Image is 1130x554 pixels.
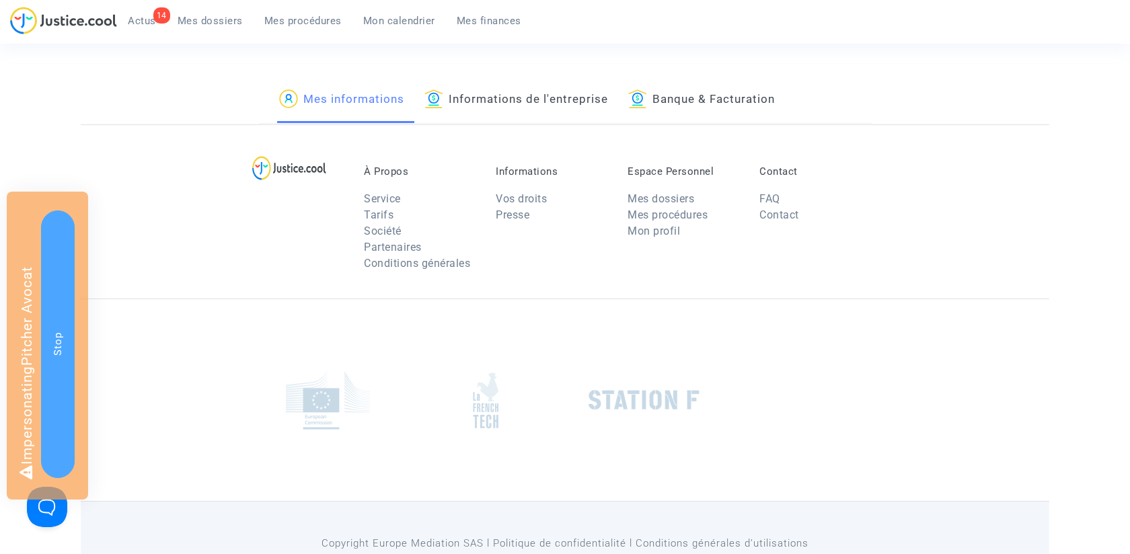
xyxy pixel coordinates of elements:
a: Mes dossiers [167,11,254,31]
a: Contact [759,208,799,221]
span: Actus [128,15,156,27]
iframe: Help Scout Beacon - Open [27,487,67,527]
img: europe_commision.png [286,371,370,430]
a: Partenaires [364,241,422,253]
a: Mon calendrier [352,11,446,31]
img: icon-passager.svg [279,89,298,108]
div: 14 [153,7,170,24]
p: Informations [496,165,607,177]
p: Contact [759,165,871,177]
a: Vos droits [496,192,547,205]
a: Mes procédures [254,11,352,31]
a: Mes informations [279,77,404,123]
a: Mes procédures [628,208,708,221]
a: Tarifs [364,208,393,221]
img: icon-banque.svg [424,89,443,108]
a: Banque & Facturation [628,77,775,123]
span: Mes finances [457,15,521,27]
a: Informations de l'entreprise [424,77,608,123]
a: Conditions générales [364,257,470,270]
img: icon-banque.svg [628,89,647,108]
div: Impersonating [7,192,88,500]
p: Copyright Europe Mediation SAS l Politique de confidentialité l Conditions générales d’utilisa... [259,535,872,552]
span: Stop [52,332,64,356]
a: Mes dossiers [628,192,694,205]
p: Espace Personnel [628,165,739,177]
img: logo-lg.svg [252,156,327,180]
img: french_tech.png [473,372,498,429]
span: Mes procédures [264,15,342,27]
a: Presse [496,208,529,221]
a: Mon profil [628,225,680,237]
p: À Propos [364,165,476,177]
button: Stop [41,210,75,478]
a: Société [364,225,402,237]
a: FAQ [759,192,780,205]
img: stationf.png [589,390,700,410]
span: Mes dossiers [178,15,243,27]
a: Mes finances [446,11,532,31]
a: Service [364,192,401,205]
a: 14Actus [117,11,167,31]
img: jc-logo.svg [10,7,117,34]
span: Mon calendrier [363,15,435,27]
